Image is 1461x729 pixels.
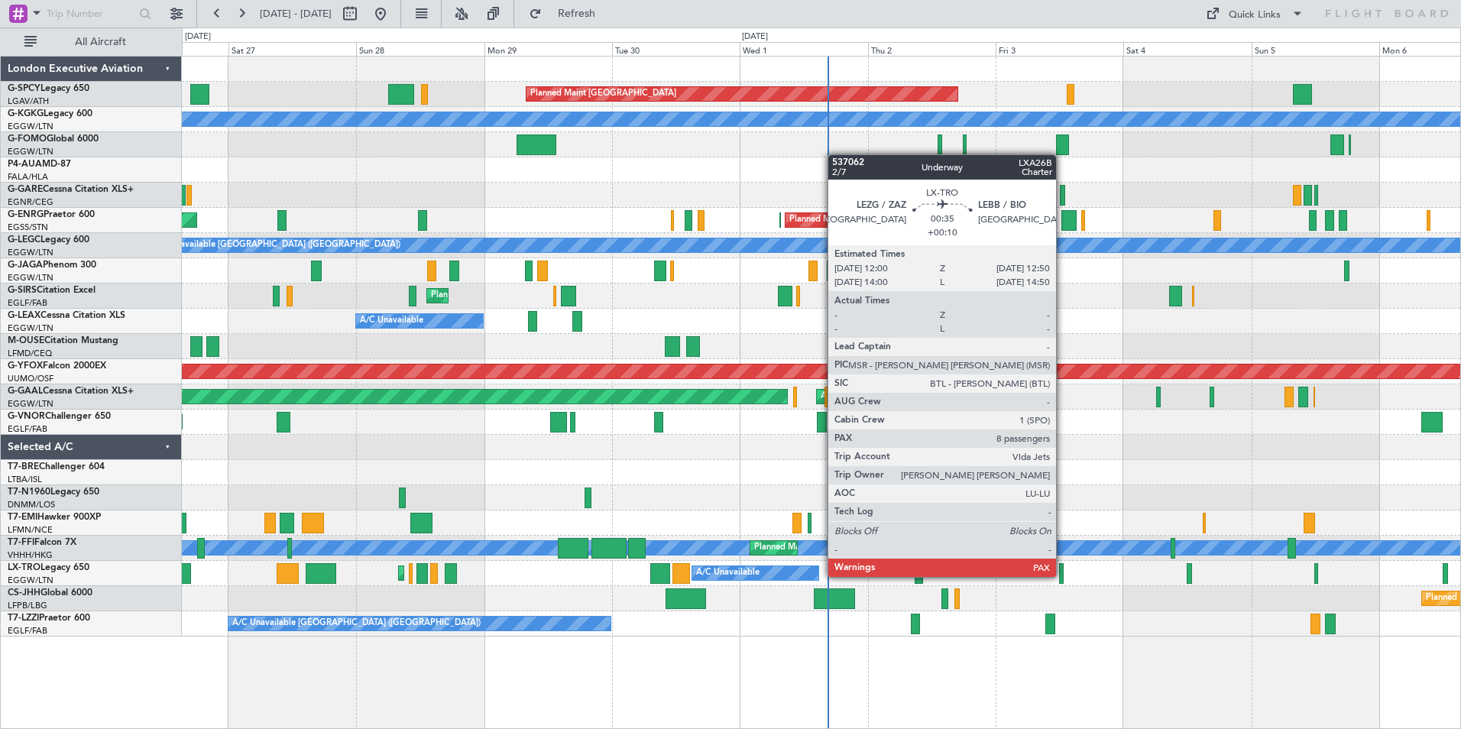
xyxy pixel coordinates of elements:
[8,121,53,132] a: EGGW/LTN
[8,210,44,219] span: G-ENRG
[8,588,92,598] a: CS-JHHGlobal 6000
[1198,2,1311,26] button: Quick Links
[522,2,614,26] button: Refresh
[356,42,484,56] div: Sun 28
[740,42,867,56] div: Wed 1
[8,160,71,169] a: P4-AUAMD-87
[228,42,356,56] div: Sat 27
[8,524,53,536] a: LFMN/NCE
[8,499,55,510] a: DNMM/LOS
[8,171,48,183] a: FALA/HLA
[696,562,760,585] div: A/C Unavailable
[185,31,211,44] div: [DATE]
[8,625,47,637] a: EGLF/FAB
[8,588,40,598] span: CS-JHH
[8,297,47,309] a: EGLF/FAB
[1229,8,1281,23] div: Quick Links
[8,210,95,219] a: G-ENRGPraetor 600
[8,146,53,157] a: EGGW/LTN
[8,311,40,320] span: G-LEAX
[8,373,53,384] a: UUMO/OSF
[8,336,118,345] a: M-OUSECitation Mustang
[8,247,53,258] a: EGGW/LTN
[8,348,52,359] a: LFMD/CEQ
[8,336,44,345] span: M-OUSE
[8,272,53,283] a: EGGW/LTN
[431,284,672,307] div: Planned Maint [GEOGRAPHIC_DATA] ([GEOGRAPHIC_DATA])
[8,538,34,547] span: T7-FFI
[868,42,996,56] div: Thu 2
[8,387,43,396] span: G-GAAL
[232,612,481,635] div: A/C Unavailable [GEOGRAPHIC_DATA] ([GEOGRAPHIC_DATA])
[8,538,76,547] a: T7-FFIFalcon 7X
[742,31,768,44] div: [DATE]
[8,96,49,107] a: LGAV/ATH
[8,474,42,485] a: LTBA/ISL
[8,488,99,497] a: T7-N1960Legacy 650
[8,575,53,586] a: EGGW/LTN
[8,513,37,522] span: T7-EMI
[8,160,42,169] span: P4-AUA
[8,235,89,245] a: G-LEGCLegacy 600
[8,261,96,270] a: G-JAGAPhenom 300
[8,462,39,471] span: T7-BRE
[8,513,101,522] a: T7-EMIHawker 900XP
[8,423,47,435] a: EGLF/FAB
[8,185,134,194] a: G-GARECessna Citation XLS+
[8,134,99,144] a: G-FOMOGlobal 6000
[8,109,44,118] span: G-KGKG
[8,462,105,471] a: T7-BREChallenger 604
[260,7,332,21] span: [DATE] - [DATE]
[8,109,92,118] a: G-KGKGLegacy 600
[8,488,50,497] span: T7-N1960
[821,385,909,408] div: AOG Maint Dusseldorf
[47,2,134,25] input: Trip Number
[8,322,53,334] a: EGGW/LTN
[403,562,643,585] div: Planned Maint [GEOGRAPHIC_DATA] ([GEOGRAPHIC_DATA])
[1252,42,1379,56] div: Sun 5
[8,311,125,320] a: G-LEAXCessna Citation XLS
[40,37,161,47] span: All Aircraft
[789,209,1030,232] div: Planned Maint [GEOGRAPHIC_DATA] ([GEOGRAPHIC_DATA])
[8,84,89,93] a: G-SPCYLegacy 650
[8,563,89,572] a: LX-TROLegacy 650
[1123,42,1251,56] div: Sat 4
[8,549,53,561] a: VHHH/HKG
[360,309,423,332] div: A/C Unavailable
[8,361,106,371] a: G-YFOXFalcon 2000EX
[8,614,39,623] span: T7-LZZI
[484,42,612,56] div: Mon 29
[8,600,47,611] a: LFPB/LBG
[754,536,995,559] div: Planned Maint [GEOGRAPHIC_DATA] ([GEOGRAPHIC_DATA])
[8,286,37,295] span: G-SIRS
[8,614,90,623] a: T7-LZZIPraetor 600
[8,387,134,396] a: G-GAALCessna Citation XLS+
[8,185,43,194] span: G-GARE
[8,412,45,421] span: G-VNOR
[8,222,48,233] a: EGSS/STN
[17,30,166,54] button: All Aircraft
[530,83,676,105] div: Planned Maint [GEOGRAPHIC_DATA]
[152,234,400,257] div: A/C Unavailable [GEOGRAPHIC_DATA] ([GEOGRAPHIC_DATA])
[8,261,43,270] span: G-JAGA
[545,8,609,19] span: Refresh
[8,286,96,295] a: G-SIRSCitation Excel
[8,134,47,144] span: G-FOMO
[8,235,40,245] span: G-LEGC
[8,361,43,371] span: G-YFOX
[996,42,1123,56] div: Fri 3
[8,196,53,208] a: EGNR/CEG
[8,412,111,421] a: G-VNORChallenger 650
[612,42,740,56] div: Tue 30
[8,398,53,410] a: EGGW/LTN
[8,563,40,572] span: LX-TRO
[8,84,40,93] span: G-SPCY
